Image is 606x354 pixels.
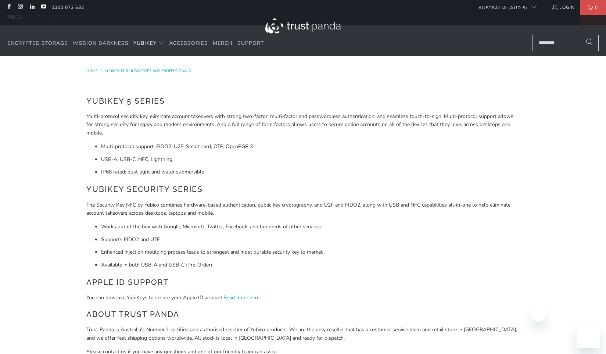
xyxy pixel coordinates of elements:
[237,35,264,52] a: Support
[531,307,546,322] iframe: Close message
[580,35,599,51] button: Search
[577,325,600,348] iframe: Button to launch messaging window
[101,143,520,151] li: Multi-protocol support; FIDO2, U2F, Smart card, OTP, OpenPGP 3
[86,68,99,74] a: Home
[133,40,157,47] span: YubiKey
[86,308,520,320] h2: About Trust Panda
[7,35,264,52] nav: Translation missing: en.navigation.header.main_nav
[17,4,23,10] a: Trust Panda Australia on Instagram
[551,3,575,11] a: Login
[86,326,520,342] p: Trust Panda is Australia's Number 1 certified and authorised reseller of Yubico products. We are ...
[86,112,520,137] p: Multi-protocol security key, eliminate account takeovers with strong two-factor, multi-factor and...
[105,68,191,74] a: YubiKey for Businesses and Professionals
[86,201,520,218] p: The Security Key NFC by Yubico combines hardware-based authentication, public key cryptography, a...
[101,236,520,244] li: Supports FIDO2 and U2F
[237,40,264,47] span: Support
[86,183,520,195] h2: YubiKey Security Series
[223,294,259,301] a: Read more here
[101,223,520,231] li: Works out of the box with Google, Microsoft, Twitter, Facebook, and hundreds of other services.
[101,155,520,164] li: USB-A, USB-C, NFC, Lightning
[133,35,164,52] summary: YubiKey
[169,40,208,47] span: Accessories
[265,18,341,33] img: Trust Panda Australia
[533,35,599,51] input: Search...
[6,4,12,10] a: Trust Panda Australia on Facebook
[29,4,35,10] a: Trust Panda Australia on LinkedIn
[86,294,520,302] p: You can now use YubiKeys to secure your Apple ID account. .
[86,68,98,74] span: Home
[213,35,233,52] a: Merch
[7,40,68,47] span: Encrypted Storage
[7,35,68,52] a: Encrypted Storage
[169,35,208,52] a: Accessories
[101,248,520,256] li: Enhanced injection moulding process leads to strongest and most durable security key to market
[72,35,129,52] a: Mission Darkness
[101,68,102,74] span: /
[101,261,520,269] li: Available in both USB-A and USB-C (Pre-Order)
[86,95,520,107] h2: YubiKey 5 Series
[72,40,129,47] span: Mission Darkness
[101,168,520,176] li: IP68 rated: dust tight and water submersible
[40,4,46,10] a: Trust Panda Australia on YouTube
[213,40,233,47] span: Merch
[86,276,520,288] h2: Apple ID Support
[52,3,84,11] a: 1300 072 632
